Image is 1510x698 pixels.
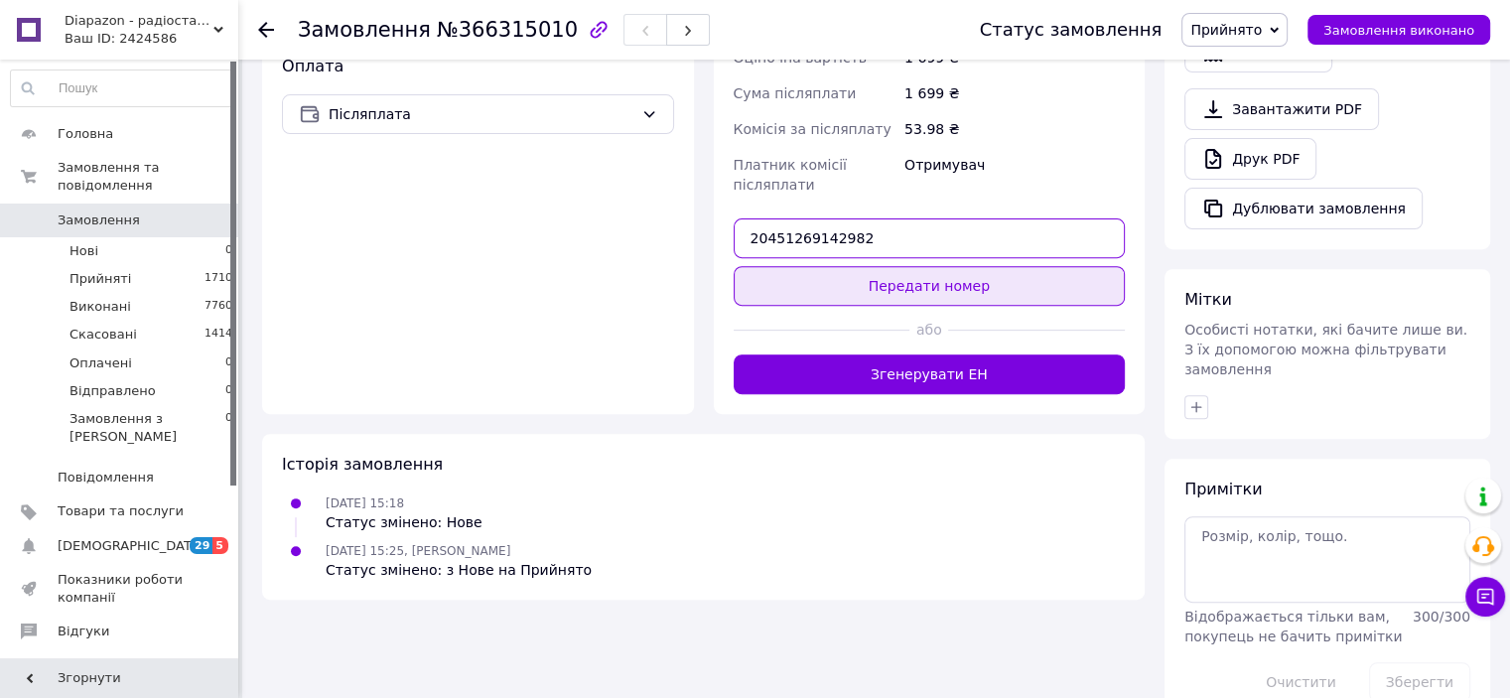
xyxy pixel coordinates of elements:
span: 0 [225,242,232,260]
span: Нові [69,242,98,260]
span: Скасовані [69,326,137,344]
span: Замовлення [298,18,431,42]
button: Чат з покупцем [1465,577,1505,617]
span: Головна [58,125,113,143]
span: Прийнято [1190,22,1262,38]
span: 1710 [205,270,232,288]
span: Платник комісії післяплати [734,157,847,193]
span: Покупці [58,656,111,674]
span: 0 [225,354,232,372]
span: Відображається тільки вам, покупець не бачить примітки [1184,609,1402,644]
span: 0 [225,410,232,446]
span: Показники роботи компанії [58,571,184,607]
a: Друк PDF [1184,138,1316,180]
span: Післяплата [329,103,633,125]
span: Виконані [69,298,131,316]
span: Історія замовлення [282,455,443,474]
span: 5 [212,537,228,554]
span: Замовлення з [PERSON_NAME] [69,410,225,446]
button: Замовлення виконано [1307,15,1490,45]
input: Пошук [11,70,233,106]
button: Дублювати замовлення [1184,188,1423,229]
span: [DATE] 15:18 [326,496,404,510]
span: Примітки [1184,480,1262,498]
span: Повідомлення [58,469,154,487]
span: Особисті нотатки, які бачите лише ви. З їх допомогою можна фільтрувати замовлення [1184,322,1467,377]
span: Оціночна вартість [734,50,867,66]
span: Відгуки [58,623,109,640]
span: Прийняті [69,270,131,288]
span: Товари та послуги [58,502,184,520]
button: Згенерувати ЕН [734,354,1126,394]
div: 53.98 ₴ [900,111,1129,147]
span: 0 [225,382,232,400]
div: 1 699 ₴ [900,75,1129,111]
span: 29 [190,537,212,554]
span: Diapazon - радіостанції та аксесуари [65,12,213,30]
div: Отримувач [900,147,1129,203]
input: Номер експрес-накладної [734,218,1126,258]
div: Статус замовлення [980,20,1163,40]
div: Повернутися назад [258,20,274,40]
div: Ваш ID: 2424586 [65,30,238,48]
span: [DATE] 15:25, [PERSON_NAME] [326,544,510,558]
button: Передати номер [734,266,1126,306]
span: Замовлення [58,211,140,229]
span: Оплата [282,57,343,75]
span: Мітки [1184,290,1232,309]
span: Сума післяплати [734,85,857,101]
span: Комісія за післяплату [734,121,892,137]
span: Замовлення виконано [1323,23,1474,38]
div: Статус змінено: з Нове на Прийнято [326,560,592,580]
span: 1414 [205,326,232,344]
span: Оплачені [69,354,132,372]
div: Статус змінено: Нове [326,512,482,532]
span: Відправлено [69,382,156,400]
span: 7760 [205,298,232,316]
a: Завантажити PDF [1184,88,1379,130]
span: [DEMOGRAPHIC_DATA] [58,537,205,555]
span: 300 / 300 [1413,609,1470,625]
span: Замовлення та повідомлення [58,159,238,195]
span: або [909,320,948,340]
span: №366315010 [437,18,578,42]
